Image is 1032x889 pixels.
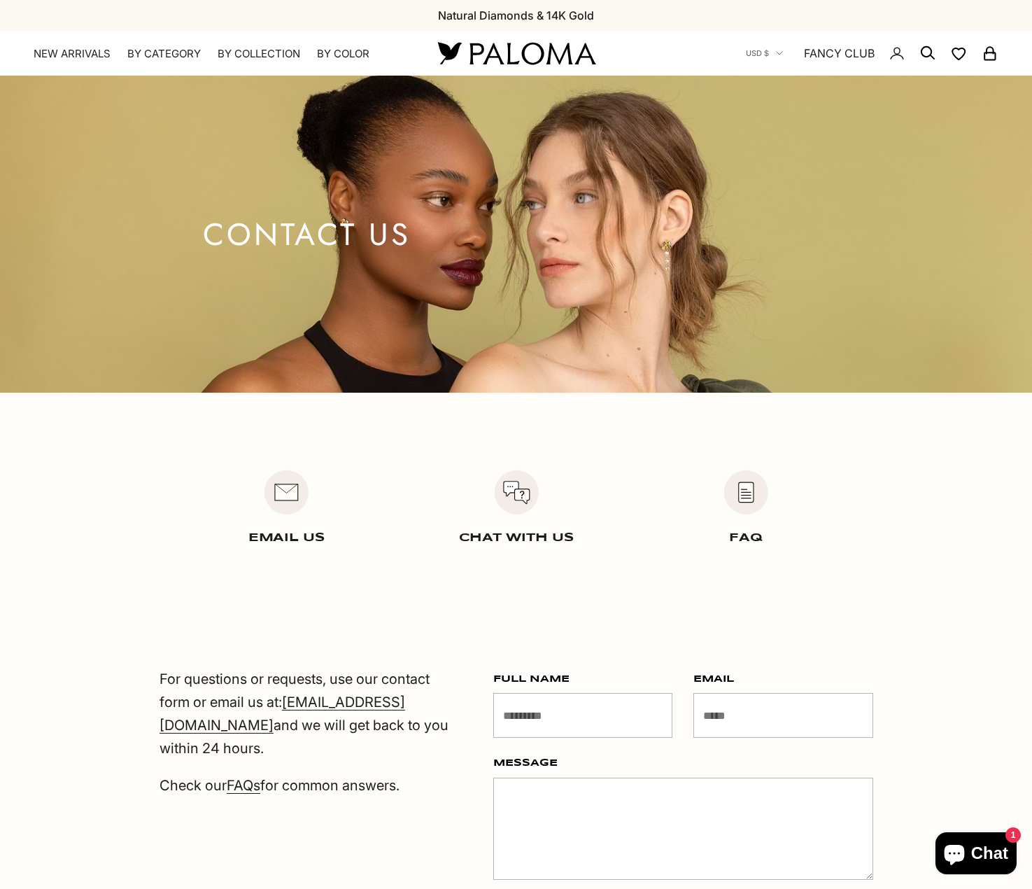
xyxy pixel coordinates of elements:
[160,668,451,760] p: For questions or requests, use our contact form or email us at: and we will get back to you withi...
[746,47,769,59] span: USD $
[438,6,594,24] p: Natural Diamonds & 14K Gold
[422,470,609,545] div: Item 2 of 3
[218,47,300,61] summary: By Collection
[729,532,762,544] a: FAQ
[160,774,451,797] p: Check our for common answers.
[746,47,783,59] button: USD $
[248,532,325,544] a: EMAIL US
[192,470,380,545] div: Item 1 of 3
[34,47,404,61] nav: Primary navigation
[34,220,579,248] p: CONTACT US
[931,832,1021,878] inbox-online-store-chat: Shopify online store chat
[34,47,111,61] a: NEW ARRIVALS
[804,44,875,62] a: FANCY CLUB
[459,532,574,544] a: CHAT WITH US
[746,31,998,76] nav: Secondary navigation
[227,777,260,794] a: FAQs
[160,694,405,734] a: [EMAIL_ADDRESS][DOMAIN_NAME]
[652,470,840,545] div: Item 3 of 3
[317,47,369,61] summary: By Color
[127,47,201,61] summary: By Category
